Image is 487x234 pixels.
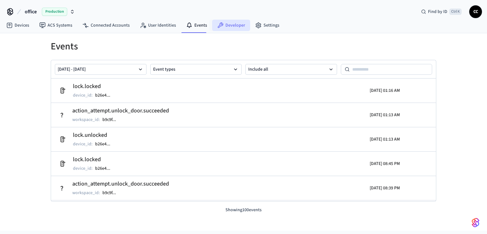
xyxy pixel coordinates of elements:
[250,20,284,31] a: Settings
[212,20,250,31] a: Developer
[245,64,337,75] button: Include all
[135,20,181,31] a: User Identities
[370,161,400,167] p: [DATE] 08:45 PM
[72,190,100,196] p: workspace_id :
[472,218,479,228] img: SeamLogoGradient.69752ec5.svg
[449,9,462,15] span: Ctrl K
[34,20,77,31] a: ACS Systems
[42,8,67,16] span: Production
[73,92,93,98] p: device_id :
[51,41,436,52] h1: Events
[94,165,117,172] button: b26e4...
[150,64,242,75] button: Event types
[51,207,436,213] p: Showing 100 events
[73,131,117,140] h2: lock.unlocked
[73,155,117,164] h2: lock.locked
[72,180,169,188] h2: action_attempt.unlock_door.succeeded
[370,185,400,191] p: [DATE] 08:39 PM
[428,9,447,15] span: Find by ID
[94,140,117,148] button: b26e4...
[370,112,400,118] p: [DATE] 01:13 AM
[72,117,100,123] p: workspace_id :
[55,64,146,75] button: [DATE] - [DATE]
[416,6,467,17] div: Find by IDCtrl K
[94,92,117,99] button: b26e4...
[25,8,37,16] span: office
[101,189,122,197] button: b9c9f...
[470,6,481,17] span: CC
[77,20,135,31] a: Connected Accounts
[1,20,34,31] a: Devices
[370,136,400,142] p: [DATE] 01:13 AM
[370,87,400,94] p: [DATE] 01:16 AM
[469,5,482,18] button: CC
[73,165,93,172] p: device_id :
[181,20,212,31] a: Events
[101,116,122,123] button: b9c9f...
[73,82,117,91] h2: lock.locked
[73,141,93,147] p: device_id :
[72,106,169,115] h2: action_attempt.unlock_door.succeeded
